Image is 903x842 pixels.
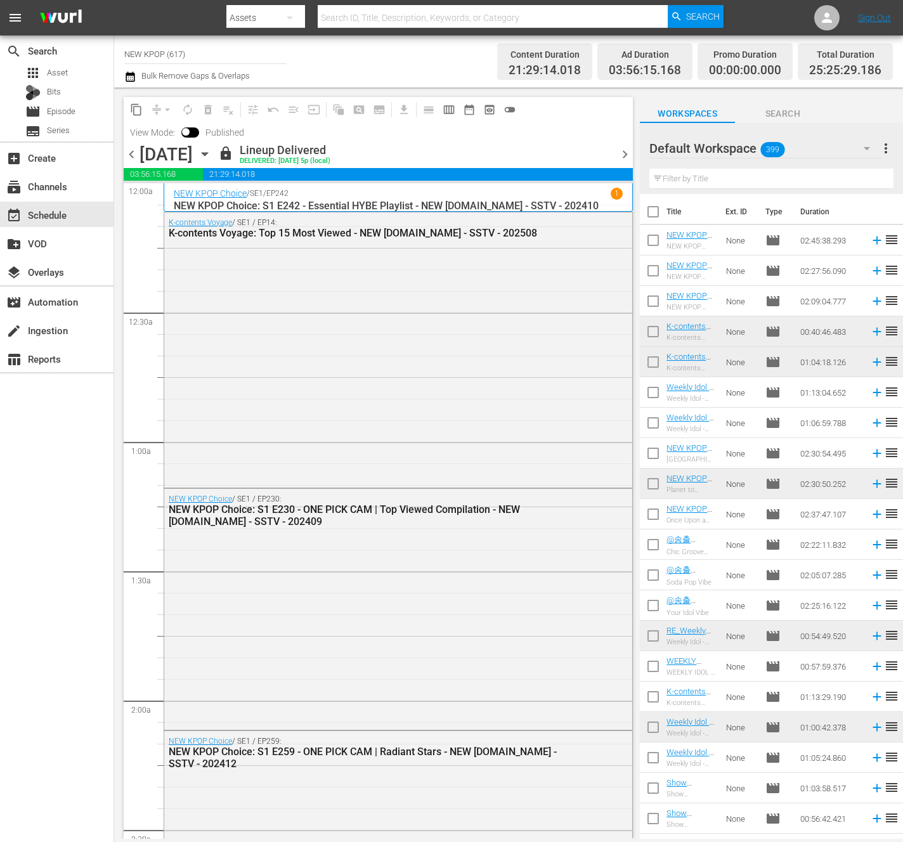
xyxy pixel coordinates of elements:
td: None [721,803,760,834]
span: Episode [765,659,781,674]
td: 01:06:59.788 [795,408,865,438]
td: None [721,621,760,651]
p: 1 [614,189,619,198]
span: Day Calendar View [414,97,439,122]
span: Episode [765,689,781,704]
td: None [721,590,760,621]
span: 03:56:15.168 [124,168,203,181]
a: @송출X_20mbps@ NEW KPOP Choice : S1 E283 - Your Idol Vibe - NEW [DOMAIN_NAME] - SSTV - 202507 [666,595,714,692]
svg: Add to Schedule [870,659,884,673]
div: Content Duration [509,46,581,63]
div: [DATE] [140,144,193,165]
svg: Add to Schedule [870,599,884,612]
td: None [721,773,760,803]
span: reorder [884,384,899,399]
div: Soda Pop Vibe [666,578,716,586]
svg: Add to Schedule [870,507,884,521]
button: more_vert [878,133,893,164]
span: Revert to Primary Episode [263,100,283,120]
span: Loop Content [178,100,198,120]
span: 21:29:14.018 [203,168,633,181]
svg: Add to Schedule [870,690,884,704]
th: Title [666,194,718,230]
span: Update Metadata from Key Asset [304,100,324,120]
span: reorder [884,749,899,765]
a: K-contents Voyage: Survival Group Compilation - NEW [DOMAIN_NAME] - SSTV - 202508 [666,321,714,407]
div: Weekly Idol - CRAVITY: E699 [666,760,716,768]
span: Asset [47,67,68,79]
span: Create Series Block [369,100,389,120]
span: Week Calendar View [439,100,459,120]
span: Episode [765,263,781,278]
div: / SE1 / EP14: [169,218,561,239]
span: chevron_right [617,146,633,162]
td: None [721,438,760,469]
div: Show Champion | 564th [666,820,716,829]
span: Series [25,124,41,139]
span: Refresh All Search Blocks [324,97,349,122]
svg: Add to Schedule [870,355,884,369]
td: 01:00:42.378 [795,712,865,742]
span: Episode [765,567,781,583]
a: NEW KPOP Choice: S1 E295 - Fresh Hits On Stage [666,230,712,278]
svg: Add to Schedule [870,781,884,795]
td: 01:05:24.860 [795,742,865,773]
span: Ingestion [6,323,22,339]
span: Episode [765,446,781,461]
div: NEW KPOP Choice: S1 E294 - Candy Coated Melodies [666,303,716,311]
span: Toggle to switch from Published to Draft view. [181,127,190,136]
div: K-contents Voyage: Survival Group Compilation [666,334,716,342]
div: WEEKLY IDOL - ITZY: E571 [666,668,716,677]
span: 21:29:14.018 [509,63,581,78]
span: Episode [765,294,781,309]
span: Search [735,106,830,122]
div: Default Workspace [649,131,882,166]
td: 00:54:49.520 [795,621,865,651]
span: Download as CSV [389,97,414,122]
td: 02:05:07.285 [795,560,865,590]
th: Type [758,194,793,230]
th: Ext. ID [718,194,758,230]
td: 02:30:50.252 [795,469,865,499]
span: View Backup [479,100,500,120]
td: 02:45:38.293 [795,225,865,256]
span: chevron_left [124,146,140,162]
span: reorder [884,415,899,430]
td: 01:04:18.126 [795,347,865,377]
img: ans4CAIJ8jUAAAAAAAAAAAAAAAAAAAAAAAAgQb4GAAAAAAAAAAAAAAAAAAAAAAAAJMjXAAAAAAAAAAAAAAAAAAAAAAAAgAT5G... [30,3,91,33]
a: NEW KPOP Choice [174,188,247,198]
a: NEW KPOP Choice: S1 E296 - 5th Gen Hot Rookies [666,261,712,308]
span: calendar_view_week_outlined [443,103,455,116]
span: Episode [765,720,781,735]
td: 00:56:42.421 [795,803,865,834]
span: Channels [6,179,22,195]
td: None [721,682,760,712]
span: Fill episodes with ad slates [283,100,304,120]
td: 02:09:04.777 [795,286,865,316]
span: Episode [765,780,781,796]
div: Planet to Planet Tunes [666,486,716,494]
td: None [721,651,760,682]
span: Remove Gaps & Overlaps [146,100,178,120]
td: 00:40:46.483 [795,316,865,347]
svg: Add to Schedule [870,538,884,552]
span: 24 hours Lineup View is OFF [500,100,520,120]
td: None [721,560,760,590]
span: Automation [6,295,22,310]
div: Promo Duration [709,46,781,63]
svg: Add to Schedule [870,264,884,278]
div: Weekly Idol - NMIXX: E648 [666,638,716,646]
td: None [721,377,760,408]
span: reorder [884,689,899,704]
td: 00:57:59.376 [795,651,865,682]
svg: Add to Schedule [870,629,884,643]
div: / SE1 / EP259: [169,737,561,770]
svg: Add to Schedule [870,751,884,765]
span: menu [8,10,23,25]
span: Episode [765,385,781,400]
span: reorder [884,810,899,826]
td: 01:03:58.517 [795,773,865,803]
span: Reports [6,352,22,367]
a: NEW KPOP Choice: S1 E291 - Amusement Park Vibes - NEW [DOMAIN_NAME] - SSTV - 202508 [666,443,714,529]
div: Weekly Idol - KickFlip: E698 [666,729,716,737]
